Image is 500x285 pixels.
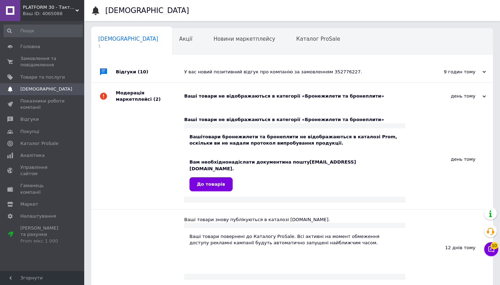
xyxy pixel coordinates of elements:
div: Модерація маркетплейсі [116,83,184,110]
div: Ваші товари не відображаються в категорії «Бронежилети та бронеплити» [184,117,405,123]
span: [DEMOGRAPHIC_DATA] [98,36,158,42]
div: день тому [405,110,493,209]
span: (10) [138,69,148,74]
b: надіслати документи [228,159,285,165]
div: Ваші товари повернені до Каталогу ProSale. Всі активні на момент обмеження доступу рекламні кампа... [189,233,400,246]
span: Акції [179,36,193,42]
span: Товари та послуги [20,74,65,80]
a: До товарів [189,177,233,191]
span: (2) [153,97,161,102]
div: Ваші товари не відображаються в категорії «Бронежилети та бронеплити» [184,93,416,99]
span: Показники роботи компанії [20,98,65,111]
div: Prom мікс 1 000 [20,238,65,244]
span: [DEMOGRAPHIC_DATA] [20,86,72,92]
b: товари бронежилети та бронеплити не відображаються в каталозі Prom [202,134,395,139]
input: Пошук [4,25,83,37]
span: Аналітика [20,152,45,159]
span: Управління сайтом [20,164,65,177]
button: Чат з покупцем10 [484,242,498,256]
div: Ваші , оскільки ви не надали протокол випробування продукції. Вам необхідно на пошту . [189,134,400,172]
span: 1 [98,44,158,49]
span: Замовлення та повідомлення [20,55,65,68]
div: Відгуки [116,61,184,82]
span: Відгуки [20,116,39,122]
b: [EMAIL_ADDRESS][DOMAIN_NAME] [189,159,356,171]
span: Маркет [20,201,38,207]
div: Ваш ID: 4065088 [23,11,84,17]
span: Каталог ProSale [20,140,58,147]
div: Ваші товари знову публікуються в каталозі [DOMAIN_NAME]. [184,217,405,223]
span: [PERSON_NAME] та рахунки [20,225,65,244]
span: 10 [491,241,498,248]
span: Новини маркетплейсу [213,36,275,42]
h1: [DEMOGRAPHIC_DATA] [105,6,189,15]
div: день тому [416,93,486,99]
span: Каталог ProSale [296,36,340,42]
span: До товарів [197,181,225,187]
span: Головна [20,44,40,50]
div: У вас новий позитивний відгук про компанію за замовленням 352776227. [184,69,416,75]
span: PLATFORM 30 - Тактичні аксесуари та тюнінг нового покоління [23,4,75,11]
span: Покупці [20,128,39,135]
span: Гаманець компанії [20,183,65,195]
div: 9 годин тому [416,69,486,75]
span: Налаштування [20,213,56,219]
